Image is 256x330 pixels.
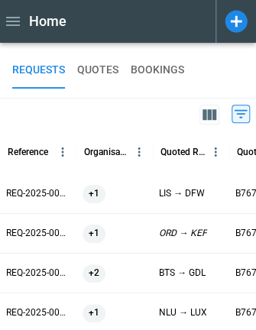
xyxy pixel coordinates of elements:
[6,306,70,319] p: REQ-2025-003604
[159,187,205,200] p: LIS → DFW
[159,306,207,319] p: NLU → LUX
[8,147,48,157] div: Reference
[6,227,70,240] p: REQ-2025-003606
[159,227,207,240] p: ORD → KEF
[53,142,73,162] button: Reference column menu
[160,147,206,157] div: Quoted Route
[29,12,66,31] h1: Home
[12,52,65,89] button: REQUESTS
[159,267,206,280] p: BTS → GDL
[84,147,129,157] div: Organisation
[6,267,70,280] p: REQ-2025-003605
[83,254,105,293] span: +2
[83,174,105,213] span: +1
[83,214,105,253] span: +1
[6,187,70,200] p: REQ-2025-003607
[131,52,184,89] button: BOOKINGS
[206,142,225,162] button: Quoted Route column menu
[77,52,118,89] button: QUOTES
[129,142,149,162] button: Organisation column menu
